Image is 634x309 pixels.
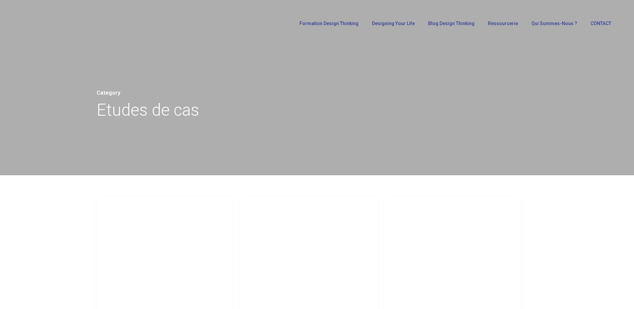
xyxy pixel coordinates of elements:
a: Designing Your Life [369,21,418,26]
span: CONTACT [591,21,611,26]
a: CONTACT [587,21,615,26]
span: Formation Design Thinking [299,21,359,26]
a: Etudes de cas [247,204,291,212]
a: Qui sommes-nous ? [528,21,581,26]
span: Blog Design Thinking [428,21,475,26]
a: Ressourcerie [485,21,521,26]
span: Designing Your Life [372,21,415,26]
span: Category [97,90,120,96]
span: Qui sommes-nous ? [531,21,577,26]
h1: Etudes de cas [97,98,538,122]
a: Formation Design Thinking [296,21,362,26]
span: Ressourcerie [488,21,518,26]
a: Blog Design Thinking [425,21,478,26]
a: Etudes de cas [391,204,434,212]
a: Etudes de cas [103,204,147,212]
